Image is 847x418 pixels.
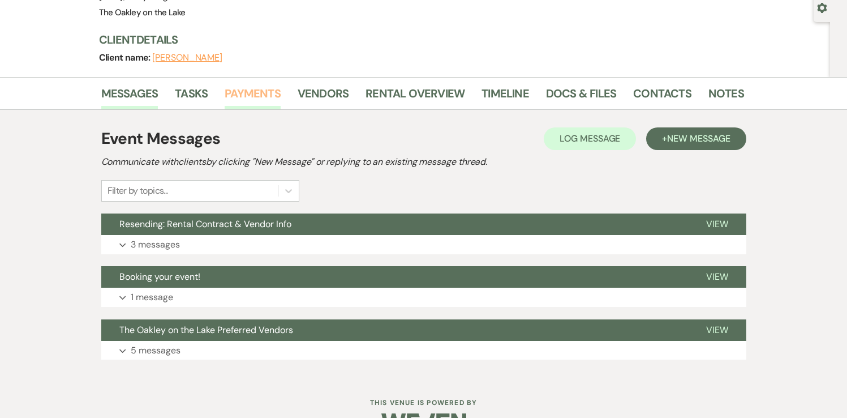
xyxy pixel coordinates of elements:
span: Resending: Rental Contract & Vendor Info [119,218,291,230]
a: Docs & Files [546,84,616,109]
h1: Event Messages [101,127,221,151]
span: View [706,324,728,336]
h2: Communicate with clients by clicking "New Message" or replying to an existing message thread. [101,155,746,169]
a: Tasks [175,84,208,109]
span: Client name: [99,52,153,63]
span: The Oakley on the Lake [99,7,186,18]
div: Filter by topics... [108,184,168,198]
span: View [706,218,728,230]
span: New Message [667,133,730,144]
span: Log Message [560,133,620,144]
button: [PERSON_NAME] [152,53,222,62]
button: Resending: Rental Contract & Vendor Info [101,214,688,235]
p: 5 messages [131,343,180,358]
button: Open lead details [817,2,827,12]
a: Vendors [298,84,349,109]
button: Booking your event! [101,266,688,288]
p: 3 messages [131,237,180,252]
button: View [688,319,746,341]
a: Rental Overview [366,84,465,109]
a: Contacts [633,84,691,109]
button: 3 messages [101,235,746,254]
button: 1 message [101,288,746,307]
p: 1 message [131,290,173,305]
button: View [688,214,746,235]
h3: Client Details [99,32,733,48]
span: View [706,271,728,283]
a: Notes [708,84,744,109]
button: View [688,266,746,288]
a: Payments [225,84,281,109]
span: Booking your event! [119,271,200,283]
button: +New Message [646,127,746,150]
a: Messages [101,84,158,109]
button: Log Message [544,127,636,150]
span: The Oakley on the Lake Preferred Vendors [119,324,293,336]
button: 5 messages [101,341,746,360]
button: The Oakley on the Lake Preferred Vendors [101,319,688,341]
a: Timeline [481,84,529,109]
